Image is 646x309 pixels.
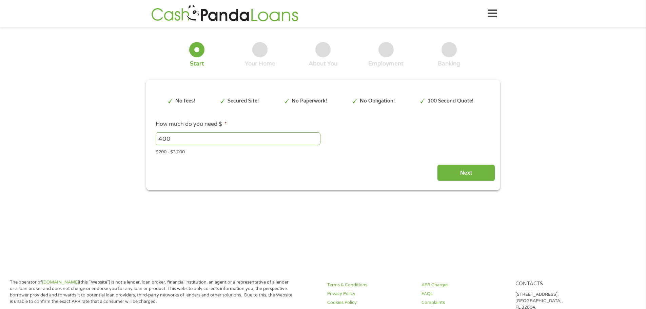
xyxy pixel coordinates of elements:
[292,97,327,105] p: No Paperwork!
[156,121,227,128] label: How much do you need $
[156,147,490,156] div: $200 - $3,000
[175,97,195,105] p: No fees!
[149,4,300,23] img: GetLoanNow Logo
[422,291,508,297] a: FAQs
[327,291,413,297] a: Privacy Policy
[327,282,413,288] a: Terms & Conditions
[438,60,460,67] div: Banking
[368,60,404,67] div: Employment
[10,279,293,305] p: The operator of (this “Website”) is not a lender, loan broker, financial institution, an agent or...
[309,60,337,67] div: About You
[422,282,508,288] a: APR Charges
[42,279,79,285] a: [DOMAIN_NAME]
[245,60,275,67] div: Your Home
[360,97,395,105] p: No Obligation!
[228,97,259,105] p: Secured Site!
[422,300,508,306] a: Complaints
[190,60,204,67] div: Start
[428,97,473,105] p: 100 Second Quote!
[515,281,602,287] h4: Contacts
[327,300,413,306] a: Cookies Policy
[437,165,495,181] input: Next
